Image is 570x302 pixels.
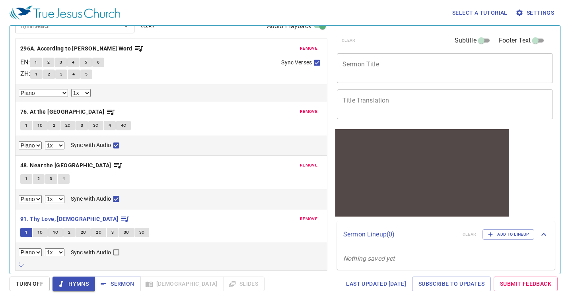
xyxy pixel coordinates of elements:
button: 3 [45,174,57,184]
span: Add to Lineup [488,231,529,238]
a: Subscribe to Updates [412,277,491,291]
span: 2 [48,71,50,78]
span: 4 [109,122,111,129]
button: 5 [80,58,92,67]
span: 3 [81,122,83,129]
p: Sermon Lineup ( 0 ) [343,230,456,239]
button: 2 [43,58,54,67]
span: Sync with Audio [71,195,111,203]
button: 296A. According to [PERSON_NAME] Word [20,44,144,54]
button: 4C [116,121,131,130]
span: Hymns [59,279,89,289]
button: 3 [107,228,119,237]
button: 2 [48,121,60,130]
span: remove [300,45,317,52]
button: Turn Off [10,277,50,291]
p: ZH : [20,69,30,79]
span: 1 [35,71,37,78]
select: Select Track [19,89,68,97]
span: 2C [96,229,101,236]
button: 3 [55,58,67,67]
span: 3 [50,175,52,182]
span: 2 [37,175,40,182]
button: 1 [20,121,32,130]
button: remove [295,44,322,53]
img: True Jesus Church [10,6,120,20]
button: 1 [30,70,42,79]
span: 4 [72,71,75,78]
button: 2 [33,174,45,184]
button: 1C [48,228,63,237]
button: Hymns [53,277,95,291]
button: 3C [134,228,150,237]
span: 3C [139,229,145,236]
i: Nothing saved yet [343,255,395,262]
span: Submit Feedback [500,279,551,289]
span: 1 [25,229,27,236]
a: Last updated [DATE] [343,277,409,291]
span: 1C [53,229,58,236]
button: Open [121,21,132,32]
button: 6 [92,58,104,67]
span: 1C [37,229,43,236]
span: 2C [81,229,86,236]
span: Footer Text [499,36,531,45]
button: 2 [43,70,55,79]
span: 2 [47,59,50,66]
span: Turn Off [16,279,43,289]
select: Playback Rate [45,248,64,256]
button: 3C [119,228,134,237]
button: 1 [20,228,32,237]
button: 4 [104,121,116,130]
button: remove [295,214,322,224]
button: 48. Near the [GEOGRAPHIC_DATA] [20,161,123,170]
span: 1C [37,122,43,129]
span: 6 [97,59,99,66]
span: 5 [85,59,87,66]
span: 2 [68,229,70,236]
span: 2C [65,122,71,129]
span: 3C [93,122,99,129]
span: Sync with Audio [71,141,111,149]
button: 1C [33,228,48,237]
span: 5 [85,71,88,78]
span: Sermon [101,279,134,289]
select: Select Track [19,141,42,149]
button: 91. Thy Love, [DEMOGRAPHIC_DATA] [20,214,130,224]
span: remove [300,215,317,223]
span: 1 [35,59,37,66]
span: Settings [517,8,554,18]
span: Sync with Audio [71,248,111,257]
button: 4 [67,58,79,67]
b: 296A. According to [PERSON_NAME] Word [20,44,132,54]
button: remove [295,161,322,170]
button: Add to Lineup [482,229,534,240]
span: remove [300,162,317,169]
span: 4 [72,59,74,66]
select: Playback Rate [45,141,64,149]
button: 4 [58,174,70,184]
button: 76. At the [GEOGRAPHIC_DATA] [20,107,116,117]
p: EN : [20,58,30,67]
span: Subscribe to Updates [418,279,484,289]
span: Sync Verses [281,58,311,67]
button: 5 [80,70,92,79]
span: 3C [124,229,129,236]
span: 3 [60,59,62,66]
span: clear [141,23,155,30]
button: 2 [63,228,75,237]
button: 3 [76,121,88,130]
button: 1 [20,174,32,184]
span: Subtitle [455,36,477,45]
button: 2C [76,228,91,237]
button: Sermon [95,277,140,291]
span: 1 [25,175,27,182]
iframe: from-child [334,128,511,218]
b: 76. At the [GEOGRAPHIC_DATA] [20,107,104,117]
b: 48. Near the [GEOGRAPHIC_DATA] [20,161,111,170]
span: Select a tutorial [452,8,508,18]
button: Settings [514,6,557,20]
span: 1 [25,122,27,129]
span: 2 [53,122,55,129]
button: 1C [33,121,48,130]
